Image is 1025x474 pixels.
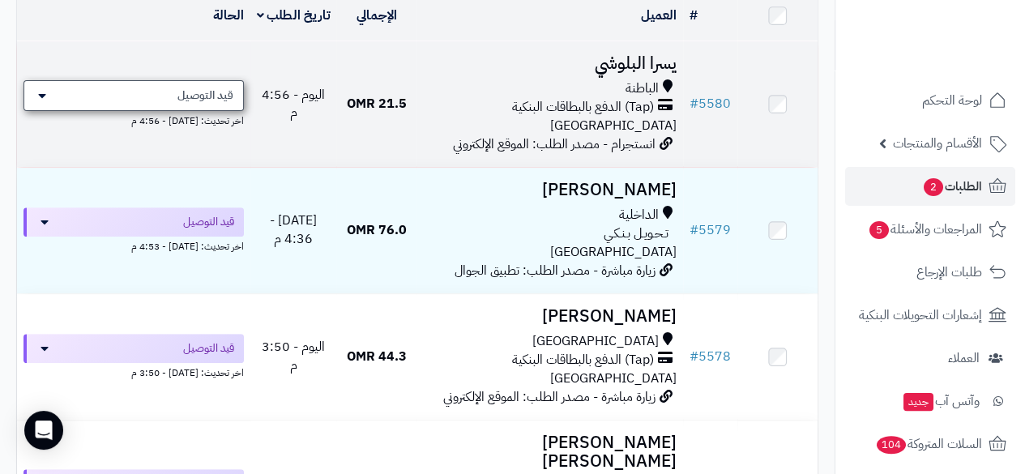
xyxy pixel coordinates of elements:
[922,175,982,198] span: الطلبات
[859,304,982,327] span: إشعارات التحويلات البنكية
[550,116,677,135] span: [GEOGRAPHIC_DATA]
[177,88,233,104] span: قيد التوصيل
[641,6,677,25] a: العميل
[690,220,698,240] span: #
[24,411,63,450] div: Open Intercom Messenger
[626,79,659,98] span: الباطنة
[262,337,325,375] span: اليوم - 3:50 م
[845,210,1015,249] a: المراجعات والأسئلة5
[423,181,677,199] h3: [PERSON_NAME]
[357,6,397,25] a: الإجمالي
[690,347,698,366] span: #
[347,94,407,113] span: 21.5 OMR
[845,167,1015,206] a: الطلبات2
[690,94,731,113] a: #5580
[845,253,1015,292] a: طلبات الإرجاع
[443,387,656,407] span: زيارة مباشرة - مصدر الطلب: الموقع الإلكتروني
[23,363,244,380] div: اخر تحديث: [DATE] - 3:50 م
[690,347,731,366] a: #5578
[453,135,656,154] span: انستجرام - مصدر الطلب: الموقع الإلكتروني
[183,214,234,230] span: قيد التوصيل
[845,425,1015,463] a: السلات المتروكة104
[423,54,677,73] h3: يسرا البلوشي
[845,81,1015,120] a: لوحة التحكم
[23,111,244,128] div: اخر تحديث: [DATE] - 4:56 م
[948,347,980,369] span: العملاء
[902,390,980,412] span: وآتس آب
[262,85,325,123] span: اليوم - 4:56 م
[924,178,943,196] span: 2
[604,224,668,243] span: تـحـويـل بـنـكـي
[845,296,1015,335] a: إشعارات التحويلات البنكية
[213,6,244,25] a: الحالة
[690,6,698,25] a: #
[183,340,234,357] span: قيد التوصيل
[868,218,982,241] span: المراجعات والأسئلة
[257,6,331,25] a: تاريخ الطلب
[893,132,982,155] span: الأقسام والمنتجات
[423,307,677,326] h3: [PERSON_NAME]
[869,221,889,239] span: 5
[270,211,317,249] span: [DATE] - 4:36 م
[690,220,731,240] a: #5579
[23,237,244,254] div: اخر تحديث: [DATE] - 4:53 م
[875,433,982,455] span: السلات المتروكة
[532,332,659,351] span: [GEOGRAPHIC_DATA]
[347,347,407,366] span: 44.3 OMR
[903,393,933,411] span: جديد
[845,382,1015,421] a: وآتس آبجديد
[423,433,677,471] h3: [PERSON_NAME] [PERSON_NAME]
[512,98,654,117] span: (Tap) الدفع بالبطاقات البنكية
[512,351,654,369] span: (Tap) الدفع بالبطاقات البنكية
[455,261,656,280] span: زيارة مباشرة - مصدر الطلب: تطبيق الجوال
[347,220,407,240] span: 76.0 OMR
[690,94,698,113] span: #
[916,261,982,284] span: طلبات الإرجاع
[922,89,982,112] span: لوحة التحكم
[550,242,677,262] span: [GEOGRAPHIC_DATA]
[877,436,906,454] span: 104
[845,339,1015,378] a: العملاء
[550,369,677,388] span: [GEOGRAPHIC_DATA]
[619,206,659,224] span: الداخلية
